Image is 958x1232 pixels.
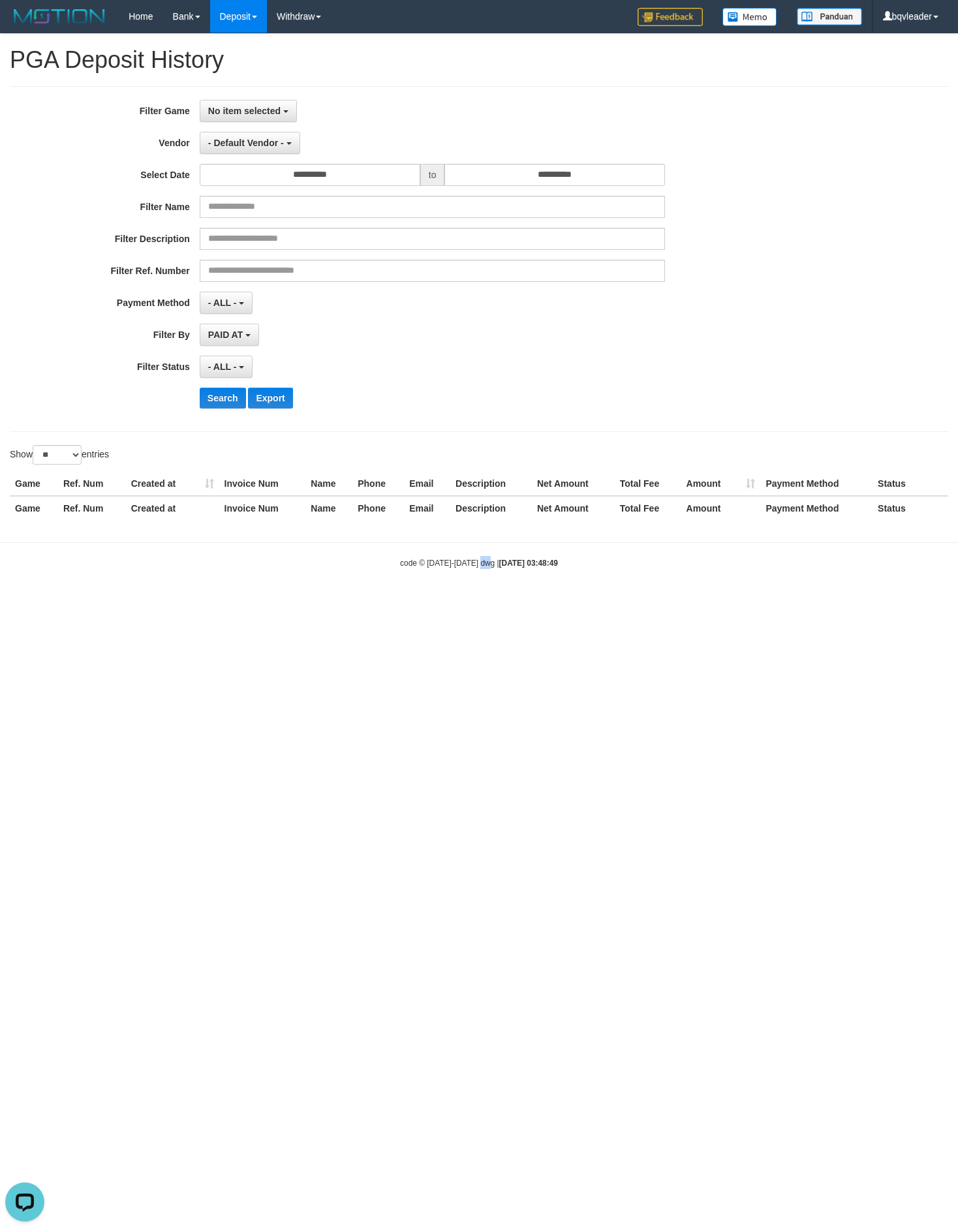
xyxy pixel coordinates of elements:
[499,559,558,568] strong: [DATE] 03:48:49
[420,164,445,186] span: to
[126,472,219,496] th: Created at
[10,7,109,26] img: MOTION_logo.png
[615,472,681,496] th: Total Fee
[33,445,82,465] select: Showentries
[208,298,237,308] span: - ALL -
[532,472,615,496] th: Net Amount
[219,496,306,520] th: Invoice Num
[797,8,862,25] img: panduan.png
[404,472,450,496] th: Email
[873,496,948,520] th: Status
[10,496,58,520] th: Game
[58,472,126,496] th: Ref. Num
[400,559,558,568] small: code © [DATE]-[DATE] dwg |
[219,472,306,496] th: Invoice Num
[200,324,259,346] button: PAID AT
[532,496,615,520] th: Net Amount
[208,330,243,340] span: PAID AT
[126,496,219,520] th: Created at
[681,472,761,496] th: Amount
[638,8,703,26] img: Feedback.jpg
[10,472,58,496] th: Game
[200,100,297,122] button: No item selected
[352,472,404,496] th: Phone
[305,472,352,496] th: Name
[200,356,253,378] button: - ALL -
[208,138,284,148] span: - Default Vendor -
[248,388,292,408] button: Export
[760,496,873,520] th: Payment Method
[10,445,109,465] label: Show entries
[305,496,352,520] th: Name
[873,472,948,496] th: Status
[450,472,532,496] th: Description
[722,8,777,26] img: Button%20Memo.svg
[5,5,44,44] button: Open LiveChat chat widget
[760,472,873,496] th: Payment Method
[450,496,532,520] th: Description
[10,47,948,73] h1: PGA Deposit History
[208,362,237,372] span: - ALL -
[200,292,253,314] button: - ALL -
[58,496,126,520] th: Ref. Num
[352,496,404,520] th: Phone
[200,388,246,408] button: Search
[615,496,681,520] th: Total Fee
[404,496,450,520] th: Email
[208,106,281,116] span: No item selected
[200,132,300,154] button: - Default Vendor -
[681,496,761,520] th: Amount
